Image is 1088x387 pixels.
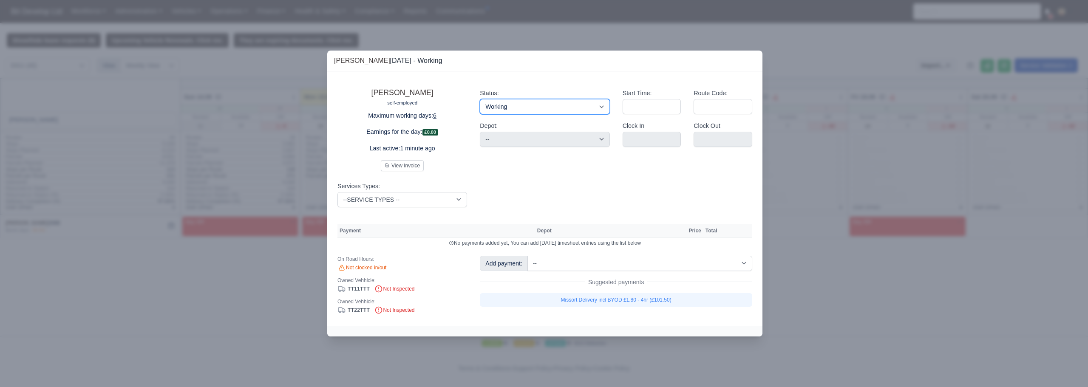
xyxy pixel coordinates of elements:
label: Clock Out [694,121,720,131]
a: [PERSON_NAME] [371,88,433,97]
label: Start Time: [623,88,652,98]
label: Depot: [480,121,498,131]
td: No payments added yet, You can add [DATE] timesheet entries using the list below [337,237,752,249]
div: Not clocked in/out [337,264,467,272]
a: TT11TTT [337,286,370,292]
a: [PERSON_NAME] [334,57,390,64]
span: Not Inspected [374,307,414,313]
span: £0.00 [422,129,439,136]
label: Route Code: [694,88,728,98]
th: Price [686,224,703,237]
p: Last active: [337,144,467,153]
a: TT22TTT [337,307,370,313]
th: Total [703,224,720,237]
iframe: Chat Widget [1045,346,1088,387]
th: Payment [337,224,535,237]
u: 6 [433,112,436,119]
button: View Invoice [381,160,424,171]
u: 1 minute ago [400,145,435,152]
div: Owned Vehhicle: [337,277,467,284]
label: Services Types: [337,181,380,191]
th: Depot [535,224,680,237]
div: [DATE] - Working [334,56,442,66]
p: Earnings for the day: [337,127,467,137]
label: Status: [480,88,499,98]
small: self-employed [387,100,417,105]
span: Suggested payments [585,278,648,286]
div: On Road Hours: [337,256,467,263]
p: Maximum working days: [337,111,467,121]
div: Add payment: [480,256,527,271]
span: Not Inspected [374,286,414,292]
a: Missort Delivery incl BYOD £1.80 - 4hr (£101.50) [480,293,752,307]
div: Owned Vehhicle: [337,298,467,305]
label: Clock In [623,121,644,131]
